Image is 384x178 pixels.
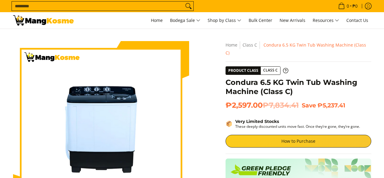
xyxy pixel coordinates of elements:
[318,102,345,109] span: ₱5,237.41
[261,67,280,74] span: Class C
[208,17,241,24] span: Shop by Class
[13,15,74,26] img: AMAZING CLASS C: Condura Twin-Tub 6.5 KG Washing Machine l Mang Kosme
[226,67,261,75] span: Product Class
[263,101,299,110] del: ₱7,834.41
[246,12,275,29] a: Bulk Center
[226,135,371,148] a: How to Purchase
[235,124,360,129] p: These deeply discounted units move fast. Once they’re gone, they’re gone.
[226,101,299,110] span: ₱2,597.00
[302,102,316,109] span: Save
[226,78,371,96] h1: Condura 6.5 KG Twin Tub Washing Machine (Class C)
[352,4,359,8] span: ₱0
[205,12,244,29] a: Shop by Class
[346,4,350,8] span: 0
[346,17,368,23] span: Contact Us
[336,3,359,9] span: •
[343,12,371,29] a: Contact Us
[243,42,257,48] a: Class C
[80,12,371,29] nav: Main Menu
[277,12,308,29] a: New Arrivals
[313,17,339,24] span: Resources
[226,42,237,48] a: Home
[151,17,163,23] span: Home
[226,42,366,56] span: Condura 6.5 KG Twin Tub Washing Machine (Class C)
[170,17,200,24] span: Bodega Sale
[226,66,288,75] a: Product Class Class C
[230,163,291,178] img: Badge sustainability green pledge friendly
[235,119,279,124] strong: Very Limited Stocks
[148,12,166,29] a: Home
[310,12,342,29] a: Resources
[280,17,305,23] span: New Arrivals
[184,2,193,11] button: Search
[226,41,371,57] nav: Breadcrumbs
[249,17,272,23] span: Bulk Center
[167,12,203,29] a: Bodega Sale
